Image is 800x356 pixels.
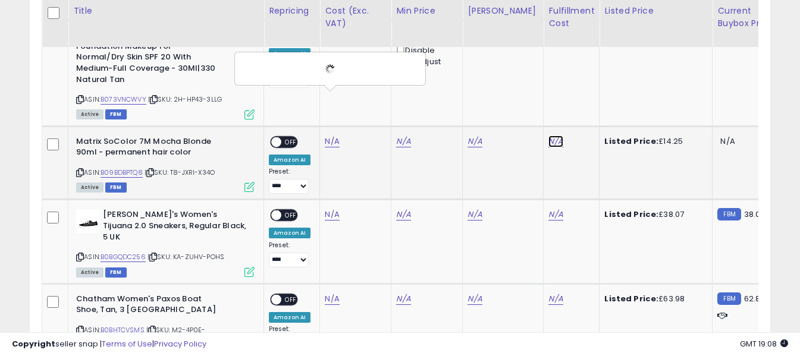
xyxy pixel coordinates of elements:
[717,208,741,220] small: FBM
[76,209,255,275] div: ASIN:
[76,294,221,319] b: Chatham Women's Paxos Boat Shoe, Tan, 3 [GEOGRAPHIC_DATA]
[325,209,339,220] a: N/A
[717,5,779,30] div: Current Buybox Price
[148,94,222,104] span: | SKU: 2H-HP43-3LLG
[325,5,386,30] div: Cost (Exc. VAT)
[76,267,103,278] span: All listings currently available for purchase on Amazon
[269,312,310,323] div: Amazon AI
[604,294,703,304] div: £63.98
[73,5,259,17] div: Title
[105,267,127,278] span: FBM
[12,339,206,350] div: seller snap | |
[281,137,300,147] span: OFF
[101,168,143,178] a: B09BDBPTQ8
[548,209,563,220] a: N/A
[145,168,215,177] span: | SKU: T8-JXRI-X34O
[281,294,300,304] span: OFF
[269,228,310,238] div: Amazon AI
[604,5,707,17] div: Listed Price
[269,155,310,165] div: Amazon AI
[396,136,410,147] a: N/A
[468,5,538,17] div: [PERSON_NAME]
[76,109,103,119] span: All listings currently available for purchase on Amazon
[325,136,339,147] a: N/A
[468,293,482,305] a: N/A
[269,168,310,194] div: Preset:
[102,338,152,349] a: Terms of Use
[468,209,482,220] a: N/A
[269,241,310,268] div: Preset:
[396,5,457,17] div: Min Price
[76,136,255,191] div: ASIN:
[604,136,658,147] b: Listed Price:
[76,182,103,193] span: All listings currently available for purchase on Amazon
[548,136,563,147] a: N/A
[269,48,310,59] div: Amazon AI
[604,293,658,304] b: Listed Price:
[548,5,594,30] div: Fulfillment Cost
[103,209,247,245] b: [PERSON_NAME]'s Women's Tijuana 2.0 Sneakers, Regular Black, 5 UK
[325,293,339,305] a: N/A
[105,182,127,193] span: FBM
[604,209,703,220] div: £38.07
[740,338,788,349] span: 2025-10-6 19:08 GMT
[468,136,482,147] a: N/A
[744,209,765,220] span: 38.07
[105,109,127,119] span: FBM
[717,292,741,305] small: FBM
[76,209,100,233] img: 21Rk9lfy3iL._SL40_.jpg
[148,252,224,262] span: | SKU: KA-ZUHV-POHS
[76,136,221,161] b: Matrix SoColor 7M Mocha Blonde 90ml - permanent hair color
[720,136,735,147] span: N/A
[604,136,703,147] div: £14.25
[604,209,658,220] b: Listed Price:
[76,30,255,118] div: ASIN:
[396,209,410,220] a: N/A
[76,30,221,88] b: Revlon ColorStay Liquid Foundation Makeup for Normal/Dry Skin SPF 20 With Medium-Full Coverage - ...
[744,293,766,304] span: 62.88
[154,338,206,349] a: Privacy Policy
[12,338,55,349] strong: Copyright
[269,5,315,17] div: Repricing
[101,94,146,105] a: B073VNCWVY
[396,293,410,305] a: N/A
[548,293,563,305] a: N/A
[101,252,146,262] a: B0BGQDC256
[281,210,300,220] span: OFF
